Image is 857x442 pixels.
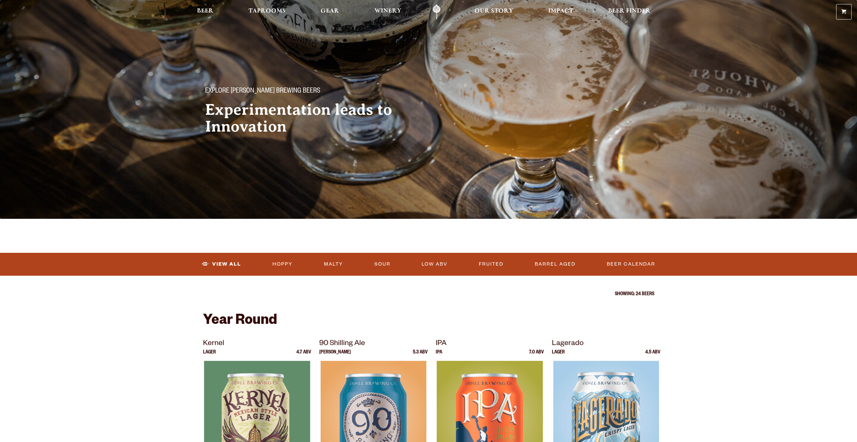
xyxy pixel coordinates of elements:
a: Low ABV [419,257,450,272]
span: Winery [374,8,401,14]
a: Sour [372,257,393,272]
p: 7.0 ABV [529,350,544,361]
p: Lager [552,350,565,361]
a: Winery [370,4,406,20]
a: Fruited [476,257,506,272]
span: Taprooms [249,8,286,14]
a: Malty [321,257,346,272]
p: 5.3 ABV [413,350,428,361]
a: Taprooms [244,4,290,20]
a: Beer Calendar [604,257,658,272]
a: Odell Home [424,4,449,20]
a: Hoppy [270,257,295,272]
a: Beer [193,4,218,20]
span: Gear [321,8,339,14]
span: Beer [197,8,213,14]
p: [PERSON_NAME] [319,350,351,361]
a: Our Story [470,4,518,20]
p: 90 Shilling Ale [319,338,428,350]
h2: Experimentation leads to Innovation [205,101,415,135]
p: IPA [436,350,442,361]
p: 4.7 ABV [296,350,311,361]
p: Lagerado [552,338,660,350]
span: Explore [PERSON_NAME] Brewing Beers [205,87,320,96]
a: View All [199,257,244,272]
span: Impact [548,8,573,14]
span: Beer Finder [608,8,651,14]
p: 4.5 ABV [645,350,660,361]
a: Impact [544,4,578,20]
p: Showing: 24 Beers [203,292,654,297]
span: Our Story [474,8,513,14]
p: Kernel [203,338,311,350]
a: Gear [316,4,343,20]
p: IPA [436,338,544,350]
a: Barrel Aged [532,257,578,272]
a: Beer Finder [604,4,655,20]
p: Lager [203,350,216,361]
h2: Year Round [203,313,654,330]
